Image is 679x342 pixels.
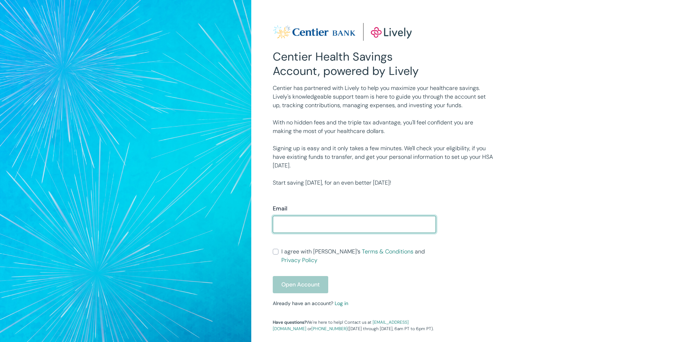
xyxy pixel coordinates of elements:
p: With no hidden fees and the triple tax advantage, you'll feel confident you are making the most o... [273,118,493,136]
a: Log in [335,300,348,307]
a: Privacy Policy [281,256,317,264]
label: Email [273,204,287,213]
p: We're here to help! Contact us at or ([DATE] through [DATE], 6am PT to 6pm PT). [273,319,436,332]
strong: Have questions? [273,319,306,325]
a: [PHONE_NUMBER] [311,326,348,332]
h2: Centier Health Savings Account, powered by Lively [273,49,436,78]
p: Start saving [DATE], for an even better [DATE]! [273,179,493,187]
small: Already have an account? [273,300,348,307]
a: Terms & Conditions [362,248,413,255]
p: Signing up is easy and it only takes a few minutes. We'll check your eligibility, if you have exi... [273,144,493,170]
img: Lively [273,23,412,41]
p: Centier has partnered with Lively to help you maximize your healthcare savings. Lively's knowledg... [273,84,493,110]
span: I agree with [PERSON_NAME]’s and [281,247,436,265]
